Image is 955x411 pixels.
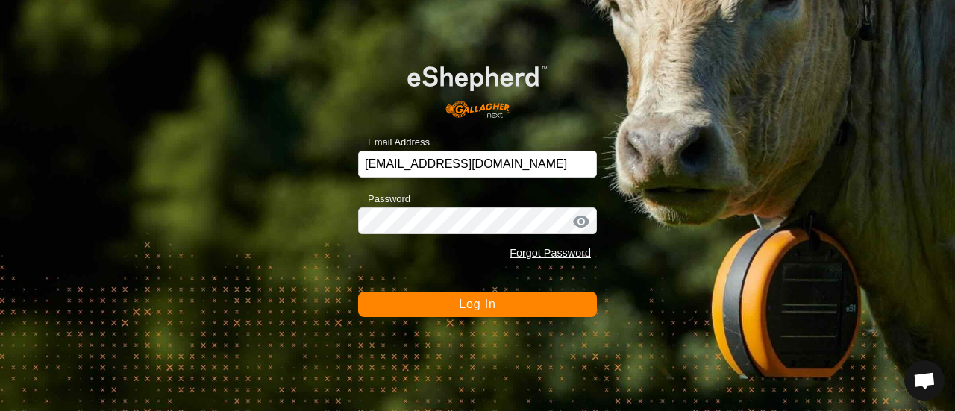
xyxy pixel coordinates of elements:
[358,292,597,317] button: Log In
[904,360,945,401] div: Open chat
[510,247,591,259] a: Forgot Password
[358,135,430,150] label: Email Address
[358,151,597,178] input: Email Address
[459,298,495,310] span: Log In
[382,46,573,128] img: E-shepherd Logo
[358,192,410,207] label: Password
